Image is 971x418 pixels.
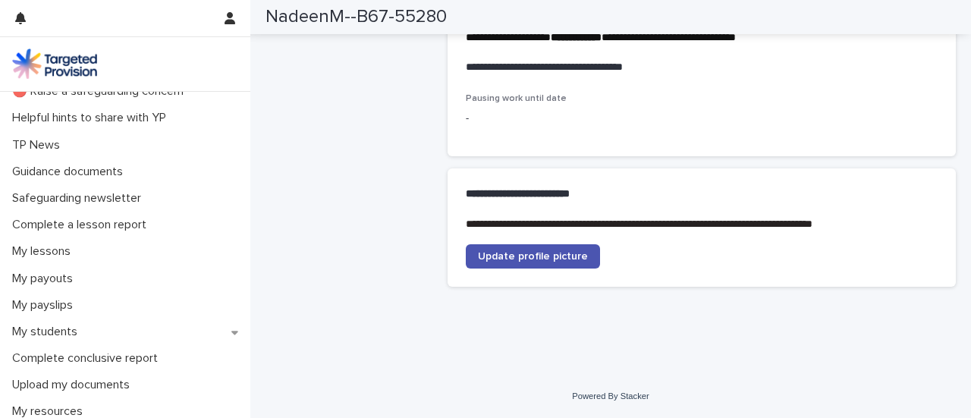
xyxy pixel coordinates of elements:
[12,49,97,79] img: M5nRWzHhSzIhMunXDL62
[466,94,567,103] span: Pausing work until date
[266,6,447,28] h2: NadeenM--B67-55280
[6,272,85,286] p: My payouts
[6,84,196,99] p: 🔴 Raise a safeguarding concern
[6,378,142,392] p: Upload my documents
[6,165,135,179] p: Guidance documents
[6,191,153,206] p: Safeguarding newsletter
[572,391,649,401] a: Powered By Stacker
[466,111,611,127] p: -
[478,251,588,262] span: Update profile picture
[6,351,170,366] p: Complete conclusive report
[6,218,159,232] p: Complete a lesson report
[6,298,85,313] p: My payslips
[6,325,90,339] p: My students
[466,244,600,269] a: Update profile picture
[6,244,83,259] p: My lessons
[6,111,178,125] p: Helpful hints to share with YP
[6,138,72,152] p: TP News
